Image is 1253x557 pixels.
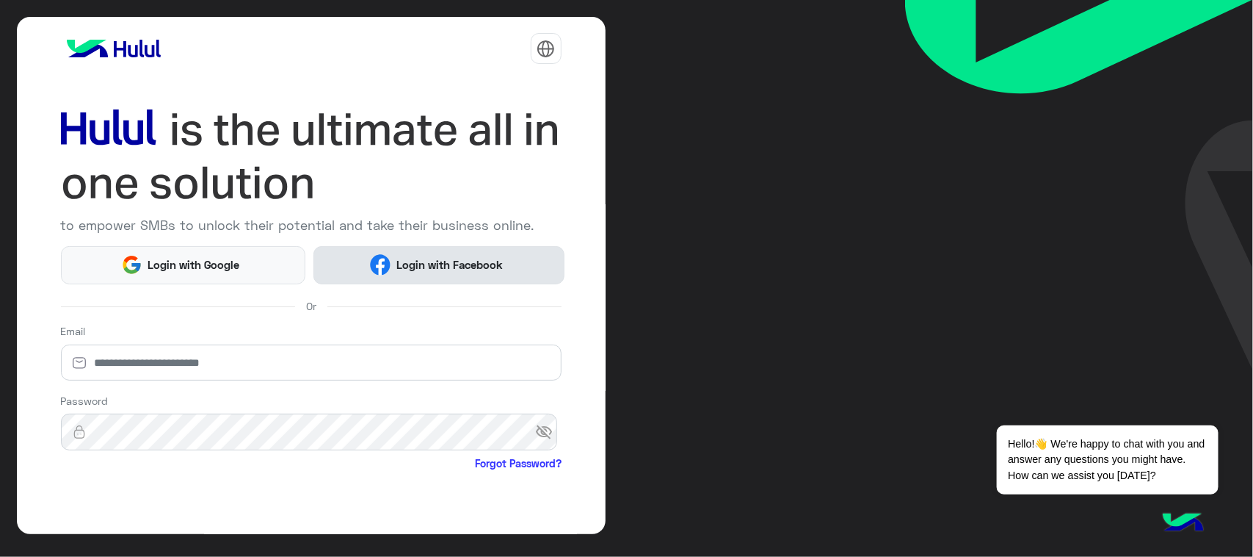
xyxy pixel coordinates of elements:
[535,419,562,445] span: visibility_off
[313,246,564,284] button: Login with Facebook
[537,40,555,58] img: tab
[61,34,167,63] img: logo
[61,215,562,235] p: to empower SMBs to unlock their potential and take their business online.
[61,393,109,409] label: Password
[61,246,306,284] button: Login with Google
[61,475,284,532] iframe: reCAPTCHA
[1158,498,1209,550] img: hulul-logo.png
[61,425,98,439] img: lock
[142,256,245,273] span: Login with Google
[306,298,316,314] span: Or
[121,254,142,276] img: Google
[391,256,508,273] span: Login with Facebook
[61,356,98,370] img: email
[997,425,1218,495] span: Hello!👋 We're happy to chat with you and answer any questions you might have. How can we assist y...
[61,323,86,339] label: Email
[370,254,391,276] img: Facebook
[61,103,562,210] img: hululLoginTitle_EN.svg
[475,456,562,471] a: Forgot Password?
